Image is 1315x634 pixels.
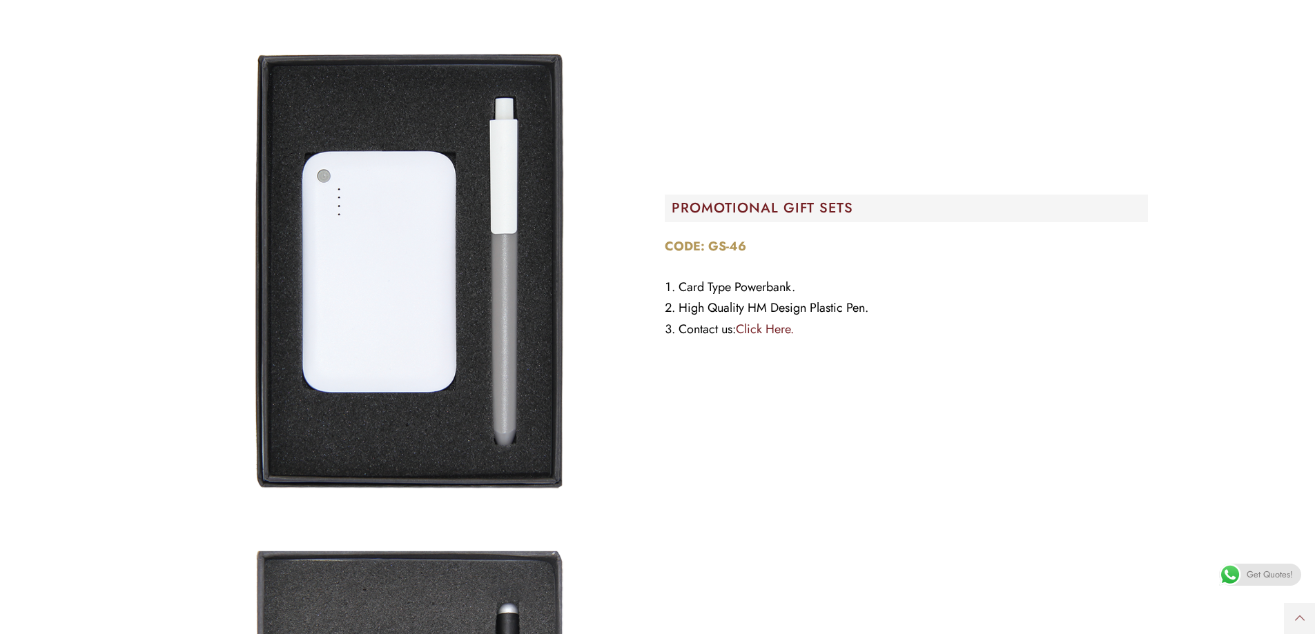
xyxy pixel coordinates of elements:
[665,297,1148,319] li: High Quality HM Design Plastic Pen.
[168,30,651,513] img: gs-46
[665,237,746,255] strong: CODE: GS-46
[1247,564,1293,586] span: Get Quotes!
[736,320,794,338] a: Click Here.
[168,30,651,513] div: Image Carousel
[665,319,1148,340] li: Contact us:
[665,277,1148,298] li: Card Type Powerbank.
[672,201,1148,215] h2: PROMOTIONAL GIFT SETS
